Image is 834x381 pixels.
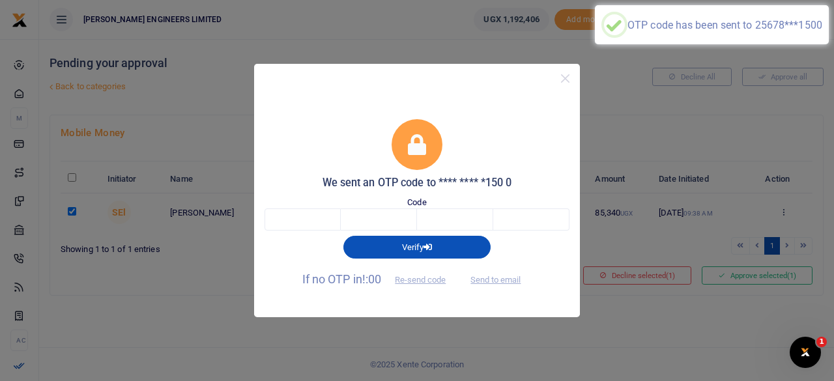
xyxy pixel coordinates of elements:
[302,272,457,286] span: If no OTP in
[556,69,575,88] button: Close
[343,236,491,258] button: Verify
[790,337,821,368] iframe: Intercom live chat
[362,272,381,286] span: !:00
[627,19,822,31] div: OTP code has been sent to 25678***1500
[407,196,426,209] label: Code
[816,337,827,347] span: 1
